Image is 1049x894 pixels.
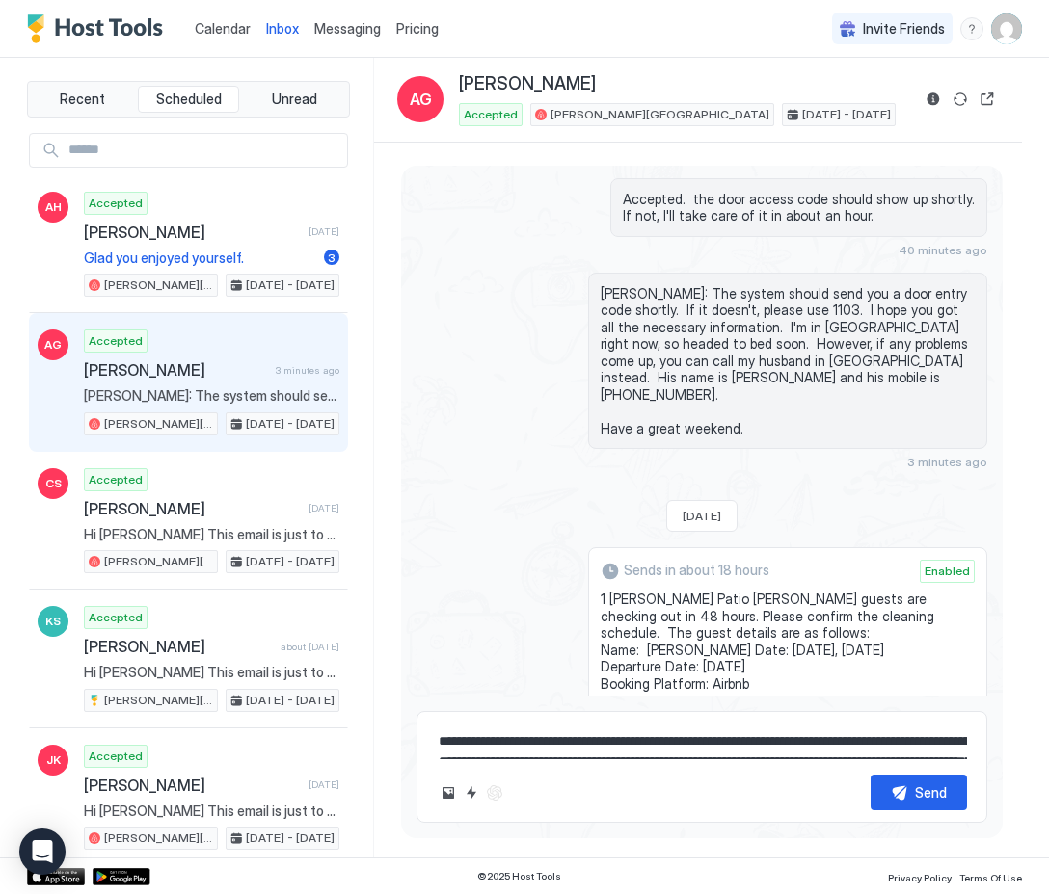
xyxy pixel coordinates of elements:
button: Recent [32,86,134,113]
span: [PERSON_NAME][GEOGRAPHIC_DATA] [551,106,769,123]
span: 3 [328,250,336,265]
span: [DATE] [683,509,721,523]
span: [DATE] [309,225,339,238]
span: Privacy Policy [888,872,952,883]
span: 3 minutes ago [907,455,987,469]
span: [PERSON_NAME]: The system should send you a door entry code shortly. If it doesn't, please use 11... [84,387,339,405]
span: JK [46,751,61,769]
div: Send [915,782,947,802]
span: Messaging [314,20,381,37]
a: Calendar [195,18,251,39]
span: 3 minutes ago [276,364,339,377]
span: Hi [PERSON_NAME] This email is just to confirm your booking. We have you arriving and departing a... [84,802,339,820]
span: 1 [PERSON_NAME] Patio [PERSON_NAME] guests are checking out in 48 hours. Please confirm the clean... [601,591,975,692]
button: Reservation information [922,88,945,111]
span: [PERSON_NAME] [84,499,301,518]
span: Accepted [89,748,143,765]
span: © 2025 Host Tools [477,870,561,882]
span: AG [410,88,432,111]
span: [PERSON_NAME][GEOGRAPHIC_DATA] [104,276,213,294]
div: tab-group [27,81,350,118]
a: App Store [27,868,85,885]
span: Accepted [89,471,143,488]
a: Privacy Policy [888,866,952,886]
span: Accepted [89,332,143,350]
span: Inbox [266,20,299,37]
a: Host Tools Logo [27,14,172,43]
span: Calendar [195,20,251,37]
span: Accepted [89,609,143,626]
div: menu [960,17,983,40]
a: Terms Of Use [959,866,1022,886]
span: Accepted [464,106,518,123]
span: [PERSON_NAME][GEOGRAPHIC_DATA] [104,829,213,847]
span: [DATE] [309,502,339,514]
span: AG [44,336,62,354]
button: Quick reply [460,781,483,804]
button: Open reservation [976,88,999,111]
div: Open Intercom Messenger [19,828,66,875]
span: Accepted. the door access code should show up shortly. If not, I'll take care of it in about an h... [623,191,975,224]
span: [DATE] - [DATE] [246,276,335,294]
button: Upload image [437,781,460,804]
span: Accepted [89,195,143,212]
span: [PERSON_NAME] [459,73,596,95]
span: 40 minutes ago [899,243,987,257]
span: Terms Of Use [959,872,1022,883]
button: Sync reservation [949,88,972,111]
span: [DATE] - [DATE] [246,692,335,709]
span: [PERSON_NAME]: The system should send you a door entry code shortly. If it doesn't, please use 11... [601,285,975,437]
input: Input Field [61,134,347,167]
span: [PERSON_NAME][GEOGRAPHIC_DATA] [104,692,213,709]
span: about [DATE] [281,641,339,653]
span: Hi [PERSON_NAME] This email is just to confirm your booking. We have you arriving and departing a... [84,664,339,681]
a: Google Play Store [93,868,150,885]
span: [PERSON_NAME][GEOGRAPHIC_DATA] [104,553,213,570]
span: [DATE] [309,778,339,791]
span: Enabled [925,563,970,580]
button: Scheduled [138,86,240,113]
span: [PERSON_NAME][GEOGRAPHIC_DATA] [104,415,213,433]
span: [PERSON_NAME] [84,637,273,656]
span: AH [45,198,62,216]
span: Recent [60,91,105,108]
span: [DATE] - [DATE] [246,553,335,570]
span: CS [45,475,62,492]
span: Hi [PERSON_NAME] This email is just to confirm your booking. We have you arriving and departing a... [84,526,339,543]
a: Inbox [266,18,299,39]
span: [PERSON_NAME] [84,223,301,242]
div: User profile [991,13,1022,44]
span: [DATE] - [DATE] [802,106,891,123]
span: [PERSON_NAME] [84,360,268,380]
span: Pricing [396,20,439,38]
button: Send [871,775,967,810]
span: KS [45,613,61,630]
span: [PERSON_NAME] [84,776,301,795]
span: Invite Friends [863,20,945,38]
span: [DATE] - [DATE] [246,829,335,847]
span: Scheduled [156,91,222,108]
a: Messaging [314,18,381,39]
span: Unread [272,91,317,108]
span: Sends in about 18 hours [624,562,769,579]
span: [DATE] - [DATE] [246,415,335,433]
span: Glad you enjoyed yourself. [84,250,316,267]
button: Unread [243,86,345,113]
